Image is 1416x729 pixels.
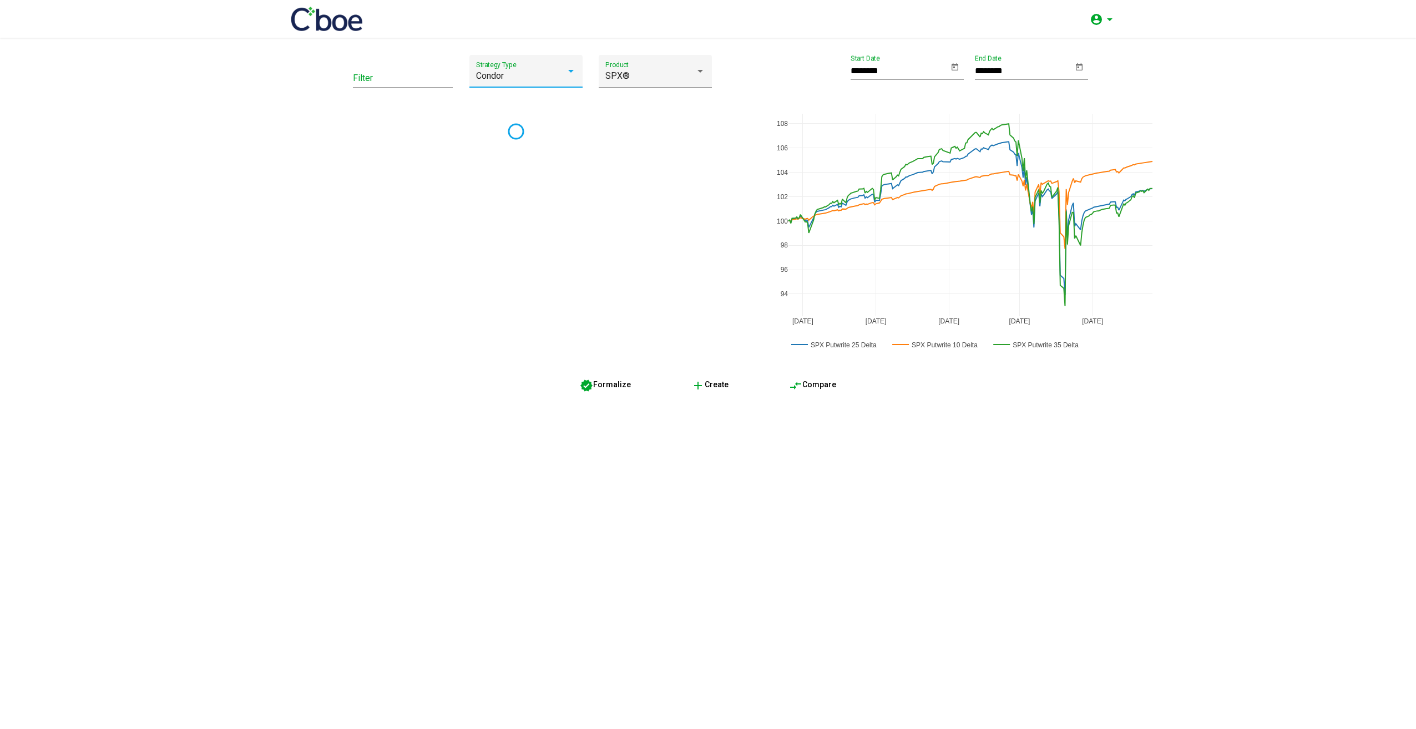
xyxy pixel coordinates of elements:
[1075,60,1088,74] button: Open calendar
[691,380,729,389] span: Create
[476,70,504,81] span: Condor
[950,60,964,74] button: Open calendar
[780,374,845,394] button: Compare
[789,380,836,389] span: Compare
[580,380,631,389] span: Formalize
[580,379,593,392] mat-icon: verified
[605,70,630,81] span: SPX®
[1090,13,1103,26] mat-icon: account_circle
[1103,13,1116,26] mat-icon: arrow_drop_down
[682,374,737,394] button: Create
[691,379,705,392] mat-icon: add
[291,7,363,31] img: 1200px-Cboe_Global_Markets_Logo.svg.png
[789,379,802,392] mat-icon: compare_arrows
[571,374,640,394] button: Formalize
